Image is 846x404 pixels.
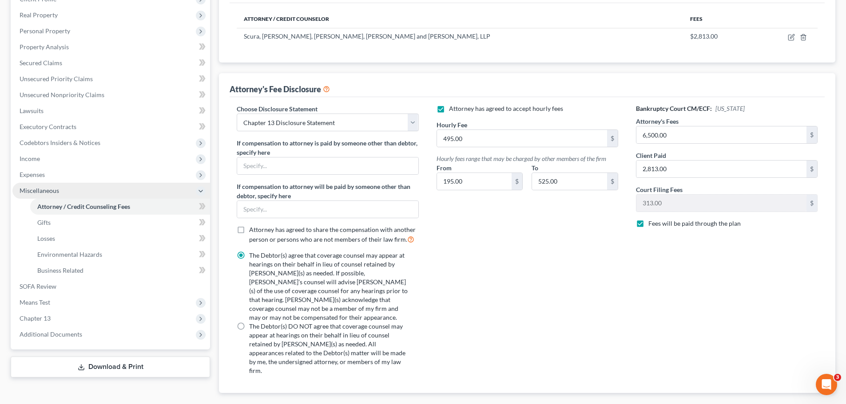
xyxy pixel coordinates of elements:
a: Unsecured Priority Claims [12,71,210,87]
label: If compensation to attorney is paid by someone other than debtor, specify here [237,138,418,157]
label: If compensation to attorney will be paid by someone other than debtor, specify here [237,182,418,200]
span: Miscellaneous [20,187,59,194]
span: Codebtors Insiders & Notices [20,139,100,146]
label: From [437,163,452,173]
span: Lawsuits [20,107,44,114]
a: Unsecured Nonpriority Claims [12,87,210,103]
span: Attorney / Credit Counselor [244,16,329,22]
span: Environmental Hazards [37,251,102,258]
span: $2,813.00 [690,32,718,40]
span: Secured Claims [20,59,62,67]
a: SOFA Review [12,278,210,294]
a: Download & Print [11,357,210,377]
a: Business Related [30,263,210,278]
label: Hourly Fee [437,120,467,129]
label: Client Paid [636,151,666,160]
a: Property Analysis [12,39,210,55]
input: 0.00 [636,161,806,177]
span: Additional Documents [20,330,82,338]
span: Scura, [PERSON_NAME], [PERSON_NAME], [PERSON_NAME] and [PERSON_NAME], LLP [244,32,490,40]
span: Property Analysis [20,43,69,51]
div: $ [806,161,817,177]
div: $ [806,195,817,212]
label: Court Filing Fees [636,185,683,194]
label: Attorney's Fees [636,117,679,126]
a: Lawsuits [12,103,210,119]
span: Unsecured Priority Claims [20,75,93,82]
a: Secured Claims [12,55,210,71]
a: Environmental Hazards [30,247,210,263]
span: Fees will be paid through the plan [648,220,741,227]
label: To [532,163,538,173]
a: Losses [30,231,210,247]
a: Gifts [30,215,210,231]
input: 0.00 [532,173,607,190]
input: 0.00 [437,173,512,190]
iframe: Intercom live chat [816,374,837,395]
span: Unsecured Nonpriority Claims [20,91,104,98]
div: Hourly fees range that may be charged by other members of the firm [437,154,618,163]
span: Fees [690,16,703,22]
span: 3 [834,374,841,381]
span: Gifts [37,219,51,226]
span: Attorney has agreed to accept hourly fees [449,105,563,112]
span: Chapter 13 [20,314,51,322]
label: Choose Disclosure Statement [237,104,318,114]
div: Attorney's Fee Disclosure [230,84,330,94]
span: Attorney / Credit Counseling Fees [37,203,130,210]
div: $ [607,173,618,190]
a: Attorney / Credit Counseling Fees [30,199,210,215]
span: Business Related [37,267,83,274]
span: [US_STATE] [715,105,745,112]
input: 0.00 [437,130,607,147]
input: Specify... [237,201,418,218]
label: The Debtor(s) DO NOT agree that coverage counsel may appear at hearings on their behalf in lieu o... [249,322,408,375]
div: $ [512,173,522,190]
span: Real Property [20,11,58,19]
span: Means Test [20,298,50,306]
input: 0.00 [636,126,806,143]
div: $ [806,126,817,143]
h6: Bankruptcy Court CM/ECF: [636,104,818,113]
span: Executory Contracts [20,123,76,130]
span: Personal Property [20,27,70,35]
input: Specify... [237,157,418,174]
label: The Debtor(s) agree that coverage counsel may appear at hearings on their behalf in lieu of couns... [249,251,408,322]
span: Income [20,155,40,162]
input: 0.00 [636,195,806,212]
a: Executory Contracts [12,119,210,135]
span: SOFA Review [20,282,56,290]
div: $ [607,130,618,147]
span: Attorney has agreed to share the compensation with another person or persons who are not members ... [249,226,416,243]
span: Expenses [20,171,45,178]
span: Losses [37,235,55,242]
